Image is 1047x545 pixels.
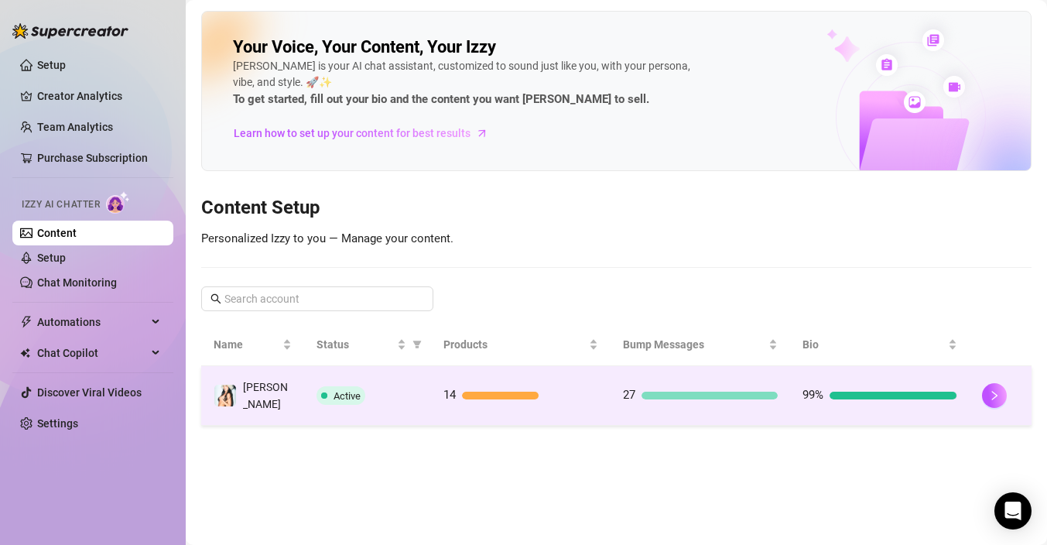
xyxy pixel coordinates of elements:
span: Automations [37,310,147,334]
span: search [210,293,221,304]
span: 99% [802,388,823,402]
a: Team Analytics [37,121,113,133]
span: Learn how to set up your content for best results [234,125,470,142]
span: arrow-right [474,125,490,141]
span: 14 [443,388,456,402]
input: Search account [224,290,412,307]
span: filter [409,333,425,356]
th: Products [431,324,611,366]
th: Bio [790,324,970,366]
span: Active [334,390,361,402]
a: Chat Monitoring [37,276,117,289]
span: 27 [623,388,635,402]
span: right [989,390,1000,401]
a: Discover Viral Videos [37,386,142,399]
img: Chat Copilot [20,348,30,358]
span: [PERSON_NAME] [243,381,288,410]
div: [PERSON_NAME] is your AI chat assistant, customized to sound just like you, with your persona, vi... [233,58,697,109]
a: Learn how to set up your content for best results [233,121,500,146]
img: Isabella [214,385,236,406]
span: Bio [802,336,945,353]
span: thunderbolt [20,316,33,328]
img: logo-BBDzfeDw.svg [12,23,128,39]
span: Bump Messages [623,336,765,353]
h3: Content Setup [201,196,1032,221]
span: Izzy AI Chatter [22,197,100,212]
a: Setup [37,252,66,264]
span: Chat Copilot [37,341,147,365]
a: Setup [37,59,66,71]
h2: Your Voice, Your Content, Your Izzy [233,36,496,58]
span: Personalized Izzy to you — Manage your content. [201,231,453,245]
span: Status [316,336,395,353]
div: Open Intercom Messenger [994,492,1032,530]
th: Bump Messages [611,324,790,366]
th: Name [201,324,304,366]
strong: To get started, fill out your bio and the content you want [PERSON_NAME] to sell. [233,92,649,106]
img: ai-chatter-content-library-cLFOSyPT.png [791,12,1031,170]
button: right [982,383,1007,408]
img: AI Chatter [106,191,130,214]
a: Settings [37,417,78,430]
a: Purchase Subscription [37,152,148,164]
span: Products [443,336,586,353]
a: Content [37,227,77,239]
th: Status [304,324,432,366]
span: Name [214,336,279,353]
a: Creator Analytics [37,84,161,108]
span: filter [412,340,422,349]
